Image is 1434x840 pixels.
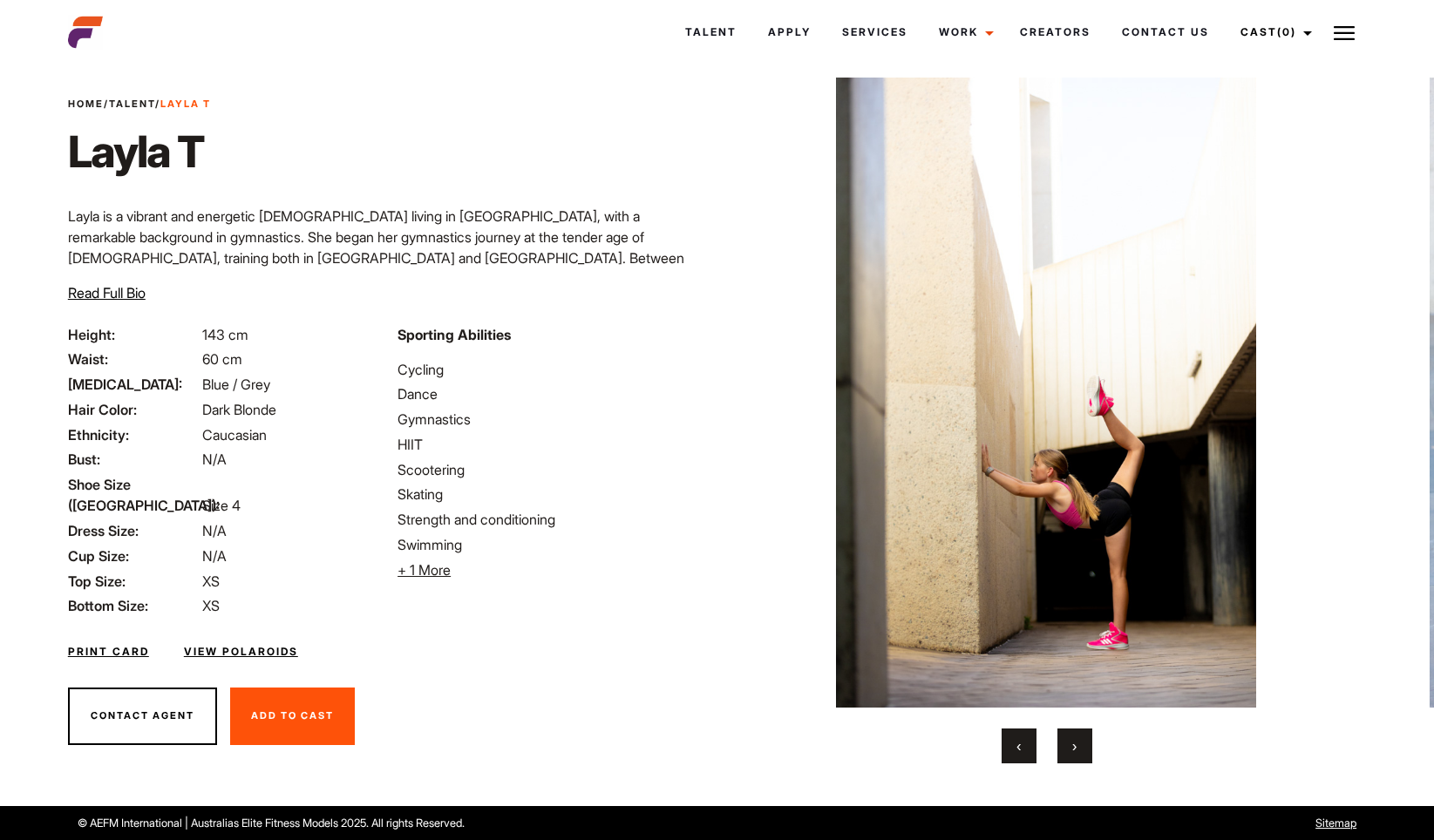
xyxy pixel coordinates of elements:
[752,9,826,56] a: Apply
[923,9,1004,56] a: Work
[160,98,211,110] strong: Layla T
[68,206,707,352] p: Layla is a vibrant and energetic [DEMOGRAPHIC_DATA] living in [GEOGRAPHIC_DATA], with a remarkabl...
[398,409,706,430] li: Gymnastics
[230,688,355,745] button: Add To Cast
[1004,9,1106,56] a: Creators
[398,484,706,505] li: Skating
[68,324,199,345] span: Height:
[202,522,227,539] span: N/A
[1072,737,1077,755] span: Next
[68,520,199,541] span: Dress Size:
[398,434,706,455] li: HIIT
[1277,25,1296,38] span: (0)
[202,497,241,514] span: Size 4
[202,376,270,393] span: Blue / Grey
[202,547,227,565] span: N/A
[398,359,706,380] li: Cycling
[202,326,248,343] span: 143 cm
[669,9,752,56] a: Talent
[202,350,242,368] span: 60 cm
[398,534,706,555] li: Swimming
[1225,9,1322,56] a: Cast(0)
[251,709,334,721] span: Add To Cast
[68,474,199,516] span: Shoe Size ([GEOGRAPHIC_DATA]):
[68,595,199,616] span: Bottom Size:
[1315,816,1356,830] a: Sitemap
[68,424,199,445] span: Ethnicity:
[398,459,706,480] li: Scootering
[202,597,220,614] span: XS
[1016,737,1021,755] span: Previous
[68,284,146,301] span: Read Full Bio
[68,374,199,395] span: [MEDICAL_DATA]:
[398,383,706,404] li: Dance
[68,399,199,420] span: Hair Color:
[202,572,220,590] span: XS
[202,450,227,468] span: N/A
[68,98,104,110] a: Home
[78,815,815,831] p: © AEFM International | Australias Elite Fitness Models 2025. All rights Reserved.
[68,644,149,660] a: Print Card
[202,401,276,418] span: Dark Blonde
[68,545,199,566] span: Cup Size:
[184,644,298,660] a: View Polaroids
[68,571,199,592] span: Top Size:
[68,282,146,303] button: Read Full Bio
[68,449,199,470] span: Bust:
[398,561,451,579] span: + 1 More
[109,98,155,110] a: Talent
[398,509,706,530] li: Strength and conditioning
[68,15,103,50] img: cropped-aefm-brand-fav-22-square.png
[758,78,1335,708] img: 0B5A8936
[826,9,923,56] a: Services
[1106,9,1225,56] a: Contact Us
[202,426,267,444] span: Caucasian
[68,349,199,369] span: Waist:
[68,688,217,745] button: Contact Agent
[1334,23,1355,44] img: Burger icon
[68,97,211,112] span: / /
[68,125,211,178] h1: Layla T
[398,326,511,343] strong: Sporting Abilities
